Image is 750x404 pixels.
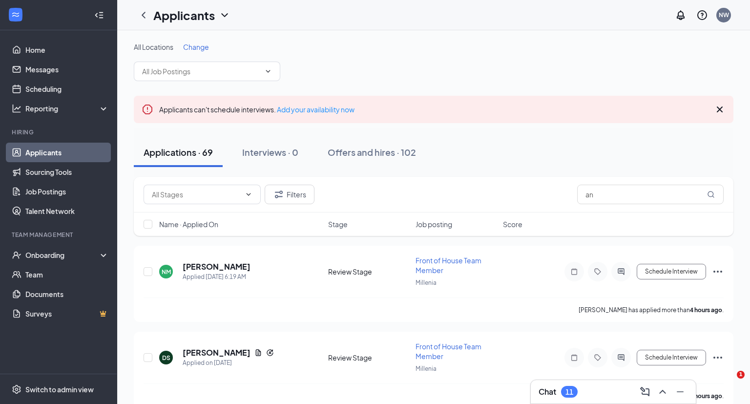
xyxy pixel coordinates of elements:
[25,250,101,260] div: Onboarding
[134,43,173,51] span: All Locations
[672,384,688,400] button: Minimize
[183,347,250,358] h5: [PERSON_NAME]
[503,219,522,229] span: Score
[579,306,724,314] p: [PERSON_NAME] has applied more than .
[11,10,21,20] svg: WorkstreamLogo
[144,146,213,158] div: Applications · 69
[615,268,627,276] svg: ActiveChat
[162,354,170,362] div: DS
[416,256,481,275] span: Front of House Team Member
[25,284,109,304] a: Documents
[277,105,354,114] a: Add your availability now
[25,40,109,60] a: Home
[242,146,298,158] div: Interviews · 0
[162,268,171,276] div: NM
[12,231,107,239] div: Team Management
[183,43,209,51] span: Change
[657,386,668,398] svg: ChevronUp
[592,268,604,276] svg: Tag
[690,306,722,314] b: 4 hours ago
[25,60,109,79] a: Messages
[12,384,21,394] svg: Settings
[264,67,272,75] svg: ChevronDown
[568,268,580,276] svg: Note
[707,191,715,198] svg: MagnifyingGlass
[655,384,670,400] button: ChevronUp
[637,384,653,400] button: ComposeMessage
[712,266,724,277] svg: Ellipses
[183,358,274,368] div: Applied on [DATE]
[712,352,724,363] svg: Ellipses
[637,350,706,365] button: Schedule Interview
[142,104,153,115] svg: Error
[615,354,627,361] svg: ActiveChat
[674,386,686,398] svg: Minimize
[266,349,274,357] svg: Reapply
[416,219,452,229] span: Job posting
[183,261,250,272] h5: [PERSON_NAME]
[25,304,109,323] a: SurveysCrown
[138,9,149,21] svg: ChevronLeft
[416,342,481,361] span: Front of House Team Member
[687,392,722,400] b: 15 hours ago
[219,9,230,21] svg: ChevronDown
[328,267,410,276] div: Review Stage
[717,371,740,394] iframe: Intercom live chat
[639,386,651,398] svg: ComposeMessage
[153,7,215,23] h1: Applicants
[637,264,706,279] button: Schedule Interview
[25,104,109,113] div: Reporting
[719,11,729,19] div: NW
[265,185,314,204] button: Filter Filters
[25,201,109,221] a: Talent Network
[245,191,252,198] svg: ChevronDown
[577,185,724,204] input: Search in applications
[12,128,107,136] div: Hiring
[25,162,109,182] a: Sourcing Tools
[565,388,573,396] div: 11
[568,354,580,361] svg: Note
[12,104,21,113] svg: Analysis
[25,265,109,284] a: Team
[416,279,437,286] span: Millenia
[539,386,556,397] h3: Chat
[25,182,109,201] a: Job Postings
[416,365,437,372] span: Millenia
[696,9,708,21] svg: QuestionInfo
[328,219,348,229] span: Stage
[328,353,410,362] div: Review Stage
[159,105,354,114] span: Applicants can't schedule interviews.
[142,66,260,77] input: All Job Postings
[737,371,745,379] span: 1
[254,349,262,357] svg: Document
[183,272,250,282] div: Applied [DATE] 6:19 AM
[25,143,109,162] a: Applicants
[94,10,104,20] svg: Collapse
[714,104,726,115] svg: Cross
[328,146,416,158] div: Offers and hires · 102
[592,354,604,361] svg: Tag
[675,9,687,21] svg: Notifications
[273,189,285,200] svg: Filter
[25,384,94,394] div: Switch to admin view
[25,79,109,99] a: Scheduling
[159,219,218,229] span: Name · Applied On
[12,250,21,260] svg: UserCheck
[152,189,241,200] input: All Stages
